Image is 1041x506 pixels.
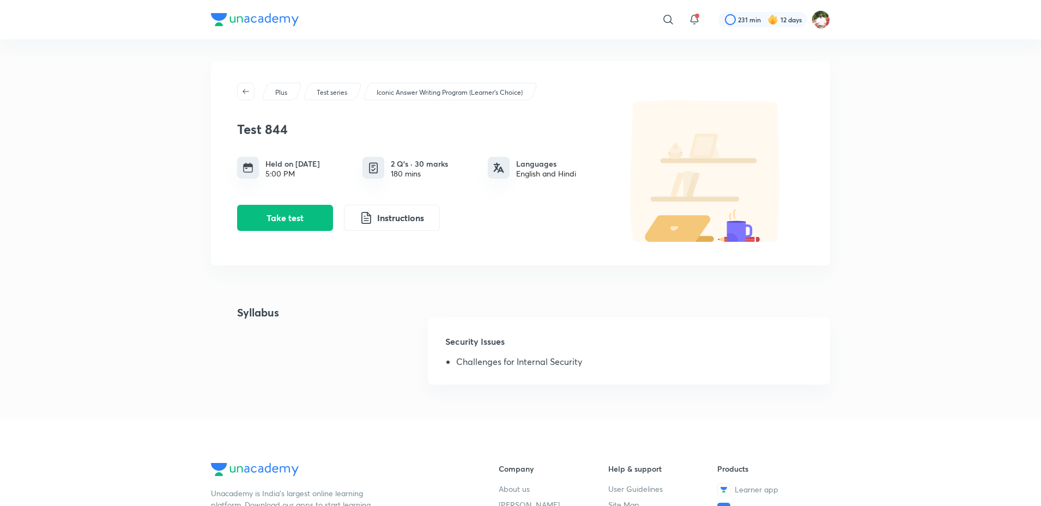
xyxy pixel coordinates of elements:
img: languages [493,162,504,173]
p: Iconic Answer Writing Program (Learner's Choice) [377,88,523,97]
a: About us [499,483,608,495]
button: Take test [237,205,333,231]
div: English and Hindi [516,169,576,178]
button: Instructions [344,205,440,231]
img: Company Logo [211,463,299,476]
a: Test series [315,88,349,97]
img: Learner app [717,483,730,496]
img: streak [767,14,778,25]
img: quiz info [367,161,380,175]
img: timing [243,162,253,173]
img: Shashank Soni [812,10,830,29]
div: 5:00 PM [265,169,320,178]
img: instruction [360,211,373,224]
h6: Held on [DATE] [265,158,320,169]
h5: Security Issues [445,335,813,357]
li: Challenges for Internal Security [456,357,813,371]
h6: 2 Q’s · 30 marks [391,158,448,169]
h6: Languages [516,158,576,169]
span: Learner app [735,484,778,495]
h6: Company [499,463,608,474]
a: Learner app [717,483,827,496]
p: Test series [317,88,347,97]
h6: Products [717,463,827,474]
h3: Test 844 [237,121,602,137]
p: Plus [275,88,287,97]
h6: Help & support [608,463,718,474]
h4: Syllabus [211,304,279,397]
a: Iconic Answer Writing Program (Learner's Choice) [375,88,525,97]
div: 180 mins [391,169,448,178]
img: default [608,100,804,242]
a: User Guidelines [608,483,718,495]
a: Company Logo [211,463,464,479]
img: Company Logo [211,13,299,26]
a: Plus [274,88,289,97]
